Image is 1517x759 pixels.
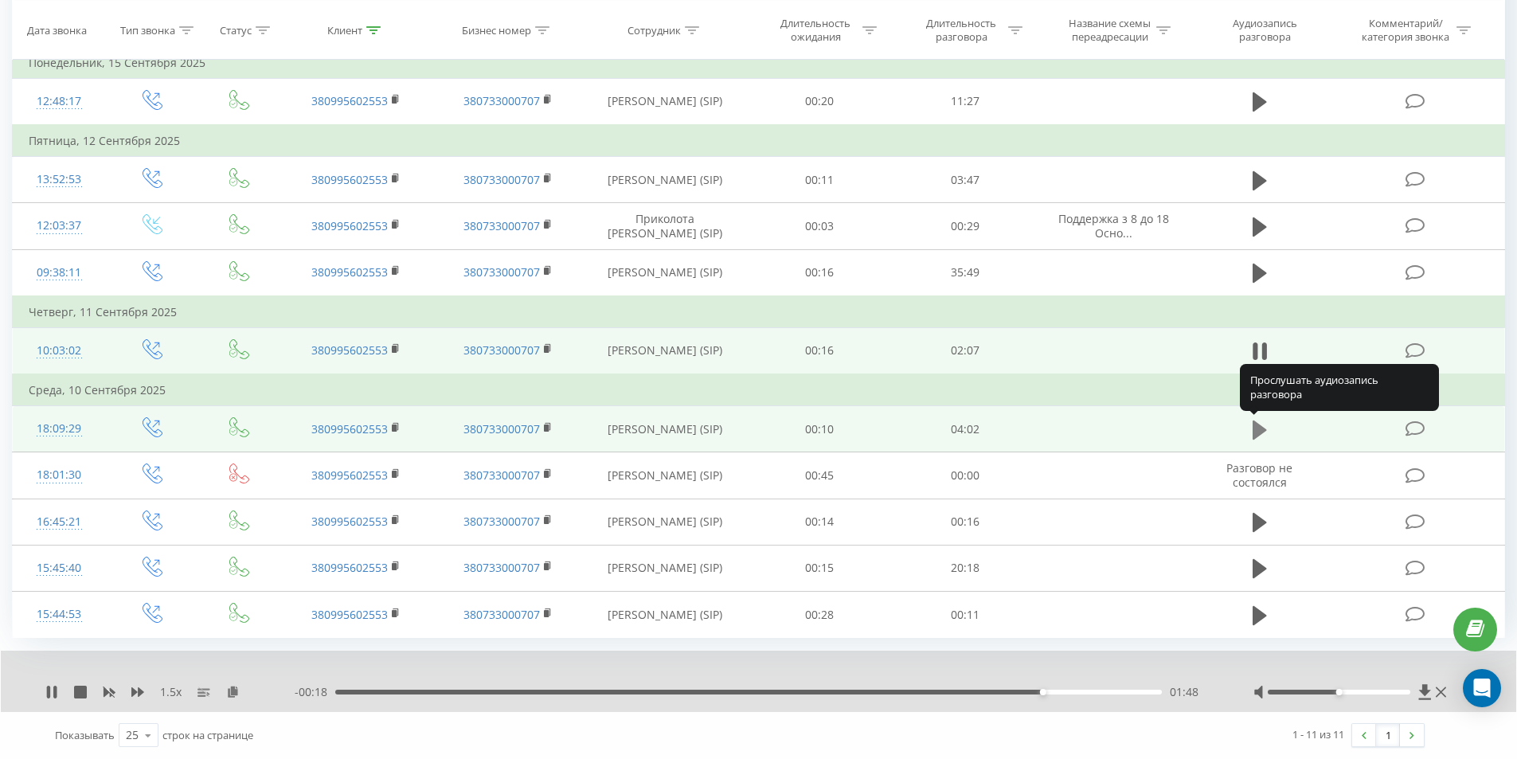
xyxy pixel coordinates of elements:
[463,468,540,483] a: 380733000707
[311,514,388,529] a: 380995602553
[747,452,893,499] td: 00:45
[893,327,1038,374] td: 02:07
[463,514,540,529] a: 380733000707
[311,421,388,436] a: 380995602553
[27,23,87,37] div: Дата звонка
[1058,211,1169,241] span: Поддержка з 8 до 18 Осно...
[463,560,540,575] a: 380733000707
[747,592,893,638] td: 00:28
[1067,17,1152,44] div: Название схемы переадресации
[327,23,362,37] div: Клиент
[462,23,531,37] div: Бизнес номер
[463,172,540,187] a: 380733000707
[1040,689,1046,695] div: Accessibility label
[747,327,893,374] td: 00:16
[29,599,90,630] div: 15:44:53
[584,203,747,249] td: Приколота [PERSON_NAME] (SIP)
[584,592,747,638] td: [PERSON_NAME] (SIP)
[893,249,1038,296] td: 35:49
[463,342,540,358] a: 380733000707
[893,157,1038,203] td: 03:47
[919,17,1004,44] div: Длительность разговора
[584,78,747,125] td: [PERSON_NAME] (SIP)
[1292,726,1344,742] div: 1 - 11 из 11
[584,452,747,499] td: [PERSON_NAME] (SIP)
[463,264,540,280] a: 380733000707
[893,203,1038,249] td: 00:29
[120,23,175,37] div: Тип звонка
[893,452,1038,499] td: 00:00
[1335,689,1342,695] div: Accessibility label
[295,684,335,700] span: - 00:18
[29,257,90,288] div: 09:38:11
[747,499,893,545] td: 00:14
[584,406,747,452] td: [PERSON_NAME] (SIP)
[1240,364,1439,411] div: Прослушать аудиозапись разговора
[29,164,90,195] div: 13:52:53
[893,592,1038,638] td: 00:11
[747,545,893,591] td: 00:15
[29,335,90,366] div: 10:03:02
[1170,684,1198,700] span: 01:48
[893,78,1038,125] td: 11:27
[463,218,540,233] a: 380733000707
[463,93,540,108] a: 380733000707
[29,460,90,491] div: 18:01:30
[584,327,747,374] td: [PERSON_NAME] (SIP)
[220,23,252,37] div: Статус
[1463,669,1501,707] div: Open Intercom Messenger
[29,507,90,538] div: 16:45:21
[584,157,747,203] td: [PERSON_NAME] (SIP)
[311,468,388,483] a: 380995602553
[628,23,681,37] div: Сотрудник
[893,499,1038,545] td: 00:16
[747,78,893,125] td: 00:20
[311,560,388,575] a: 380995602553
[311,218,388,233] a: 380995602553
[584,249,747,296] td: [PERSON_NAME] (SIP)
[1226,460,1292,490] span: Разговор не состоялся
[747,203,893,249] td: 00:03
[29,86,90,117] div: 12:48:17
[463,421,540,436] a: 380733000707
[1376,724,1400,746] a: 1
[55,728,115,742] span: Показывать
[311,607,388,622] a: 380995602553
[29,553,90,584] div: 15:45:40
[463,607,540,622] a: 380733000707
[13,125,1505,157] td: Пятница, 12 Сентября 2025
[893,545,1038,591] td: 20:18
[1359,17,1452,44] div: Комментарий/категория звонка
[160,684,182,700] span: 1.5 x
[29,210,90,241] div: 12:03:37
[584,499,747,545] td: [PERSON_NAME] (SIP)
[773,17,858,44] div: Длительность ожидания
[311,264,388,280] a: 380995602553
[747,406,893,452] td: 00:10
[1213,17,1316,44] div: Аудиозапись разговора
[311,342,388,358] a: 380995602553
[13,374,1505,406] td: Среда, 10 Сентября 2025
[893,406,1038,452] td: 04:02
[311,93,388,108] a: 380995602553
[747,157,893,203] td: 00:11
[13,296,1505,328] td: Четверг, 11 Сентября 2025
[584,545,747,591] td: [PERSON_NAME] (SIP)
[311,172,388,187] a: 380995602553
[747,249,893,296] td: 00:16
[162,728,253,742] span: строк на странице
[13,47,1505,79] td: Понедельник, 15 Сентября 2025
[126,727,139,743] div: 25
[29,413,90,444] div: 18:09:29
